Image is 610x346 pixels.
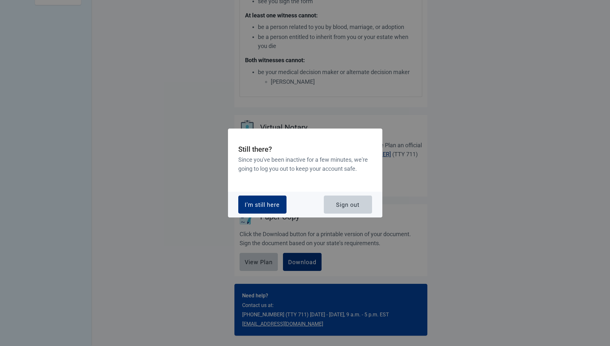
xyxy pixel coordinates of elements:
h3: Since you've been inactive for a few minutes, we're going to log you out to keep your account safe. [238,155,372,174]
h2: Still there? [238,144,372,155]
div: Sign out [336,201,360,208]
button: Sign out [324,196,372,214]
button: I'm still here [238,196,287,214]
div: I'm still here [245,201,280,208]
